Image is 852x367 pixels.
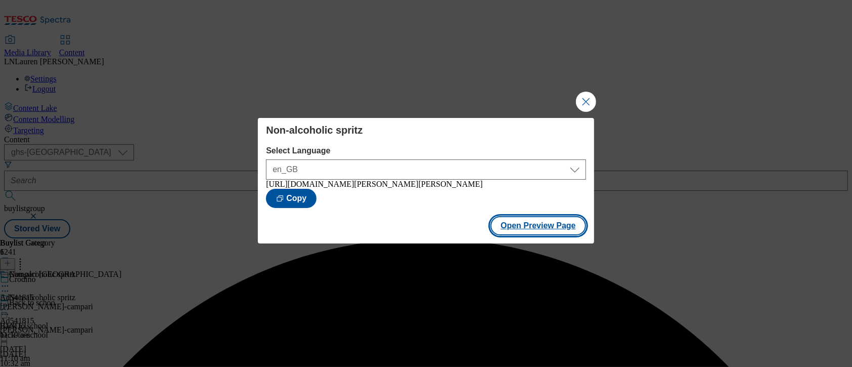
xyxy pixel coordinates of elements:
div: Modal [258,118,594,243]
button: Close Modal [576,92,596,112]
button: Open Preview Page [490,216,586,235]
h4: Non-alcoholic spritz [266,124,586,136]
label: Select Language [266,146,586,155]
button: Copy [266,189,317,208]
div: [URL][DOMAIN_NAME][PERSON_NAME][PERSON_NAME] [266,180,586,189]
